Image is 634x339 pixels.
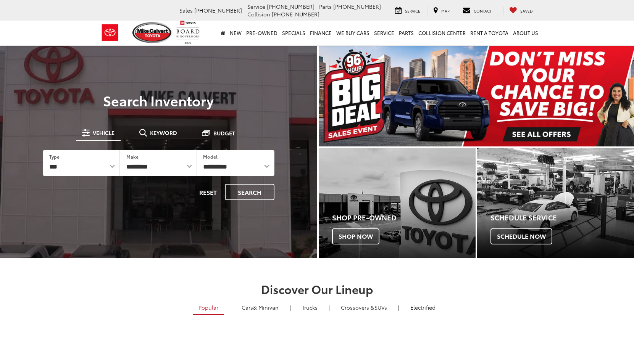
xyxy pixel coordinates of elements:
a: Contact [457,6,497,15]
a: Service [389,6,426,15]
span: [PHONE_NUMBER] [272,10,319,18]
li: | [227,304,232,311]
a: Finance [308,21,334,45]
a: Trucks [296,301,323,314]
span: Saved [520,8,533,14]
a: Popular [193,301,224,315]
h2: Discover Our Lineup [48,283,586,295]
li: | [288,304,293,311]
h4: Schedule Service [490,214,634,222]
li: | [396,304,401,311]
span: Map [441,8,450,14]
a: Rent a Toyota [468,21,511,45]
span: Contact [474,8,492,14]
span: Crossovers & [341,304,374,311]
a: Collision Center [416,21,468,45]
button: Reset [193,184,223,200]
label: Type [49,153,60,160]
a: My Saved Vehicles [503,6,539,15]
span: Sales [179,6,193,14]
a: Parts [397,21,416,45]
a: About Us [511,21,540,45]
span: [PHONE_NUMBER] [194,6,242,14]
a: Shop Pre-Owned Shop Now [319,148,476,258]
a: Specials [280,21,308,45]
h4: Shop Pre-Owned [332,214,476,222]
a: Cars [236,301,284,314]
li: | [327,304,332,311]
a: New [227,21,244,45]
span: Shop Now [332,228,379,244]
div: Toyota [319,148,476,258]
span: Budget [213,130,235,136]
span: Service [405,8,420,14]
a: Home [218,21,227,45]
a: Pre-Owned [244,21,280,45]
span: Schedule Now [490,228,552,244]
span: [PHONE_NUMBER] [333,3,381,10]
img: Toyota [96,20,124,45]
label: Model [203,153,218,160]
a: Service [372,21,397,45]
a: Map [428,6,455,15]
button: Search [225,184,274,200]
label: Make [126,153,139,160]
a: WE BUY CARS [334,21,372,45]
a: SUVs [335,301,393,314]
span: Keyword [150,130,177,135]
span: & Minivan [253,304,279,311]
a: Electrified [405,301,441,314]
h3: Search Inventory [32,93,285,108]
span: Collision [247,10,270,18]
a: Schedule Service Schedule Now [477,148,634,258]
img: Mike Calvert Toyota [132,22,173,43]
span: [PHONE_NUMBER] [267,3,315,10]
span: Vehicle [93,130,115,135]
span: Parts [319,3,332,10]
span: Service [247,3,265,10]
div: Toyota [477,148,634,258]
